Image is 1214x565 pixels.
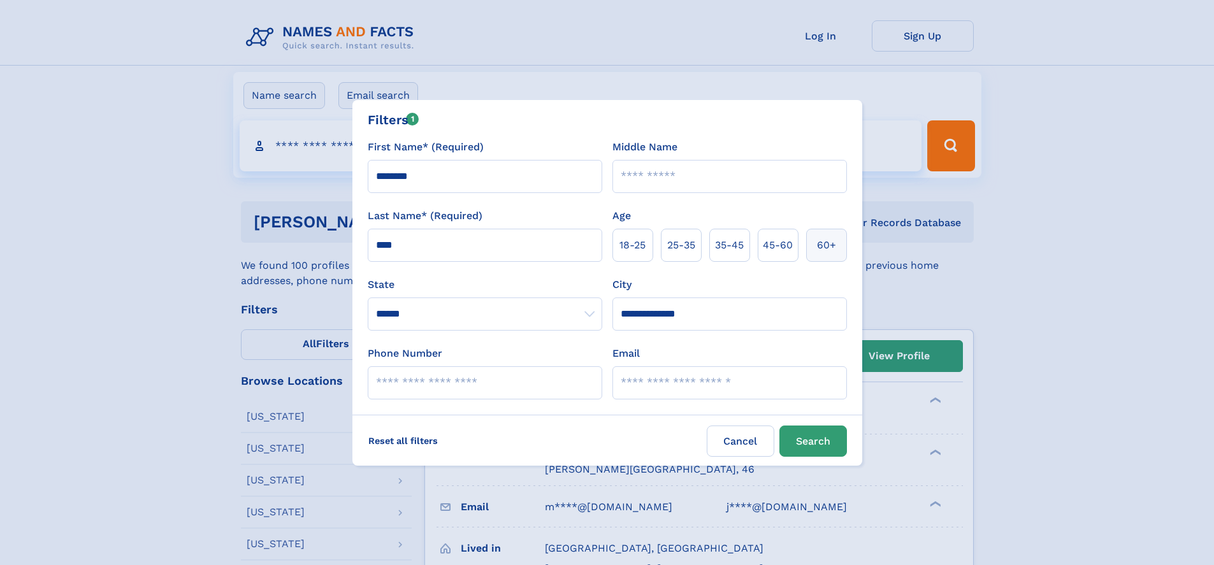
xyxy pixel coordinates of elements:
label: Last Name* (Required) [368,208,482,224]
div: Filters [368,110,419,129]
label: First Name* (Required) [368,139,484,155]
label: State [368,277,602,292]
label: Phone Number [368,346,442,361]
span: 35‑45 [715,238,744,253]
label: Reset all filters [360,426,446,456]
label: Email [612,346,640,361]
span: 60+ [817,238,836,253]
label: City [612,277,632,292]
label: Cancel [707,426,774,457]
button: Search [779,426,847,457]
span: 45‑60 [763,238,793,253]
label: Middle Name [612,139,677,155]
span: 18‑25 [619,238,646,253]
label: Age [612,208,631,224]
span: 25‑35 [667,238,695,253]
